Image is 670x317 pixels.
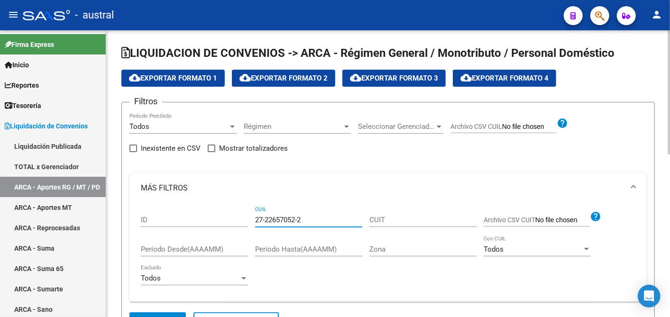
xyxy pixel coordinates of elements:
mat-icon: cloud_download [350,72,361,83]
span: Exportar Formato 4 [460,74,549,82]
span: Mostrar totalizadores [219,143,288,154]
span: Seleccionar Gerenciador [358,122,435,131]
span: Todos [129,122,149,131]
mat-icon: cloud_download [129,72,140,83]
button: Exportar Formato 4 [453,70,556,87]
div: Open Intercom Messenger [638,285,661,308]
button: Exportar Formato 1 [121,70,225,87]
mat-icon: cloud_download [460,72,472,83]
span: LIQUIDACION DE CONVENIOS -> ARCA - Régimen General / Monotributo / Personal Doméstico [121,46,615,60]
span: Archivo CSV CUIL [450,123,502,130]
span: Inicio [5,60,29,70]
mat-icon: help [557,118,568,129]
mat-panel-title: MÁS FILTROS [141,183,624,193]
span: - austral [75,5,114,26]
input: Archivo CSV CUIL [502,123,557,131]
h3: Filtros [129,95,162,108]
mat-icon: person [651,9,662,20]
button: Exportar Formato 3 [342,70,446,87]
span: Inexistente en CSV [141,143,201,154]
mat-icon: menu [8,9,19,20]
mat-expansion-panel-header: MÁS FILTROS [129,173,647,203]
span: Liquidación de Convenios [5,121,88,131]
span: Tesorería [5,100,41,111]
span: Exportar Formato 3 [350,74,438,82]
mat-icon: help [590,211,601,222]
input: Archivo CSV CUIT [535,216,590,225]
span: Todos [484,245,504,254]
span: Firma Express [5,39,54,50]
span: Exportar Formato 2 [239,74,328,82]
span: Exportar Formato 1 [129,74,217,82]
span: Régimen [244,122,342,131]
mat-icon: cloud_download [239,72,251,83]
span: Archivo CSV CUIT [484,216,535,224]
span: Todos [141,274,161,282]
div: MÁS FILTROS [129,203,647,302]
span: Reportes [5,80,39,91]
button: Exportar Formato 2 [232,70,335,87]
